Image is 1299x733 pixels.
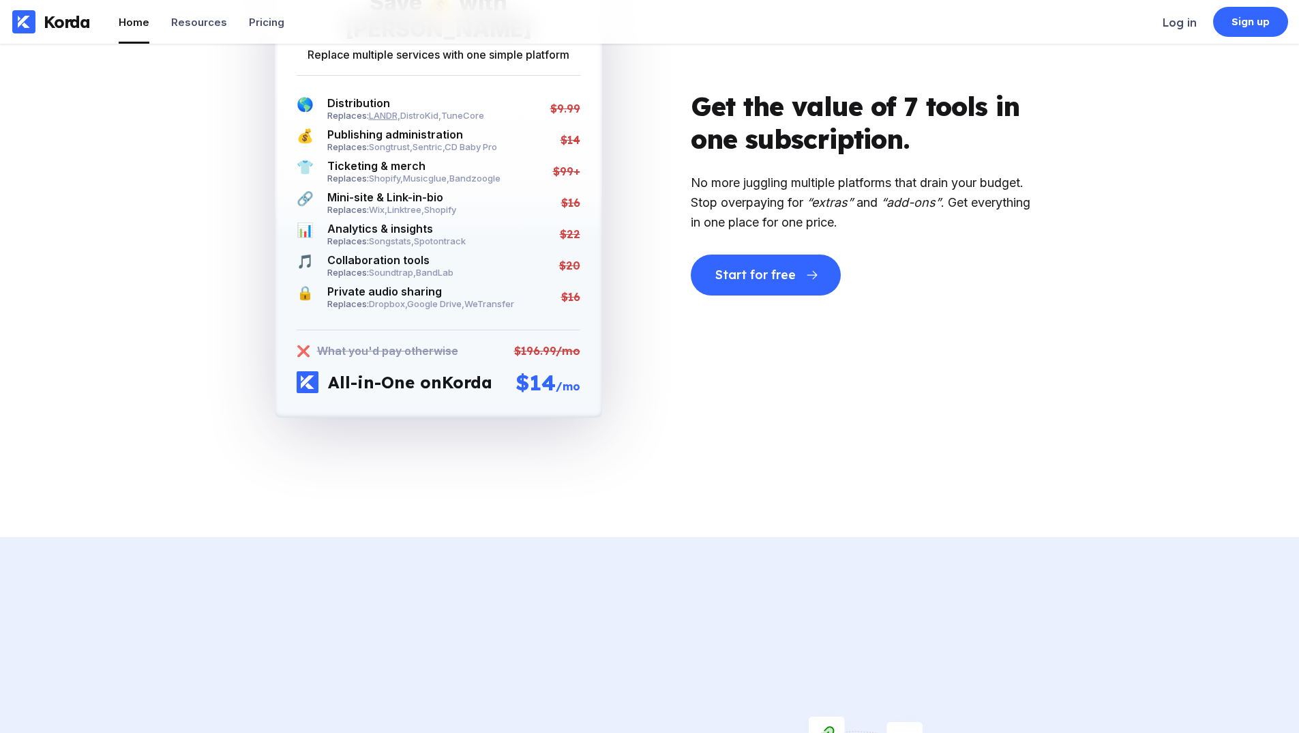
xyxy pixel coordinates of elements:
a: WeTransfer [464,298,514,309]
div: Home [119,16,149,29]
a: Sentric, [413,141,445,152]
div: $14 [516,369,580,396]
q: add-ons [881,195,941,210]
a: Start for free [691,256,841,270]
div: Publishing administration [327,128,497,141]
button: Start for free [691,255,841,296]
span: Replaces: [327,141,369,152]
span: Replaces: [327,267,369,278]
span: 📊 [297,222,314,246]
div: $9.99 [550,102,580,115]
a: DistroKid, [400,110,441,121]
a: Shopify [424,204,456,215]
span: /mo [556,379,580,393]
span: 🔒 [297,285,314,309]
div: $16 [561,290,580,304]
span: Replaces: [327,235,369,246]
div: What you'd pay otherwise [317,344,458,358]
span: Soundtrap , [369,267,416,278]
a: LANDR, [369,110,400,121]
span: 🎵 [297,253,314,278]
div: Start for free [715,268,795,282]
a: Soundtrap, [369,267,416,278]
span: Dropbox , [369,298,407,309]
a: Songtrust, [369,141,413,152]
div: No more juggling multiple platforms that drain your budget. Stop overpaying for and . Get everyth... [691,173,1032,232]
span: Replaces: [327,298,369,309]
div: Korda [44,12,90,32]
q: extras [807,195,853,210]
div: ❌ [297,344,310,358]
a: Spotontrack [414,235,466,246]
div: Distribution [327,96,484,110]
div: $16 [561,196,580,210]
span: Shopify , [369,173,403,184]
div: Sign up [1231,15,1270,29]
div: Pricing [249,16,284,29]
span: Wix , [369,204,387,215]
a: TuneCore [441,110,484,121]
div: $20 [559,259,580,272]
span: All-in-One on [328,372,442,392]
a: Dropbox, [369,298,407,309]
div: $22 [560,227,580,241]
a: Linktree, [387,204,424,215]
span: 💰 [297,128,314,152]
span: LANDR , [369,110,400,121]
div: Private audio sharing [327,285,514,298]
div: Mini-site & Link-in-bio [327,190,456,204]
a: Google Drive, [407,298,464,309]
div: Get the value of 7 tools in one subscription. [691,90,1032,156]
div: $14 [561,133,580,147]
span: 👕 [297,159,314,184]
div: Collaboration tools [327,253,453,267]
span: DistroKid , [400,110,441,121]
div: $99+ [553,164,580,178]
span: 🔗 [297,190,314,215]
div: $196.99/mo [514,344,580,358]
a: BandLab [416,267,453,278]
span: Linktree , [387,204,424,215]
a: Songstats, [369,235,414,246]
a: CD Baby Pro [445,141,497,152]
span: Songstats , [369,235,414,246]
span: 🌎 [297,96,314,121]
a: Wix, [369,204,387,215]
span: Sentric , [413,141,445,152]
a: Sign up [1213,7,1288,37]
div: Log in [1163,16,1197,29]
span: Replaces: [327,173,369,184]
div: Ticketing & merch [327,159,501,173]
a: Bandzoogle [449,173,501,184]
a: Musicglue, [403,173,449,184]
a: Shopify, [369,173,403,184]
div: Replace multiple services with one simple platform [308,48,569,61]
span: Replaces: [327,110,369,121]
span: Songtrust , [369,141,413,152]
span: Musicglue , [403,173,449,184]
div: Analytics & insights [327,222,466,235]
div: Resources [171,16,227,29]
div: Korda [328,372,492,392]
span: Google Drive , [407,298,464,309]
span: Replaces: [327,204,369,215]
